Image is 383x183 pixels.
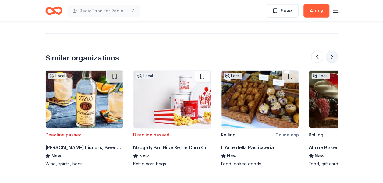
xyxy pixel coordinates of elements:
[133,131,169,139] div: Deadline passed
[139,152,149,160] span: New
[227,152,237,160] span: New
[133,70,211,167] a: Image for Naughty But Nice Kettle Corn Co.LocalDeadline passedNaughty But Nice Kettle Corn Co.New...
[133,144,209,151] div: Naughty But Nice Kettle Corn Co.
[281,7,292,15] span: Save
[133,161,211,167] div: Kettle corn bags
[80,7,128,15] span: RadioThon for Radio Boise
[311,73,330,79] div: Local
[67,5,140,17] button: RadioThon for Radio Boise
[45,4,62,18] a: Home
[133,71,211,128] img: Image for Naughty But Nice Kettle Corn Co.
[221,161,299,167] div: Food, baked goods
[51,152,61,160] span: New
[275,131,299,139] div: Online app
[221,70,299,167] a: Image for L'Arte della PasticceriaLocalRollingOnline appL'Arte della PasticceriaNewFood, baked goods
[224,73,242,79] div: Local
[221,144,274,151] div: L'Arte della Pasticceria
[221,131,236,139] div: Rolling
[45,161,123,167] div: Wine, spirits, beer
[221,71,299,128] img: Image for L'Arte della Pasticceria
[45,53,119,63] div: Similar organizations
[46,71,123,128] img: Image for Sandy's Liquors, Beer and Wine
[315,152,324,160] span: New
[266,4,299,18] button: Save
[45,144,123,151] div: [PERSON_NAME] Liquors, Beer and Wine
[48,73,66,79] div: Local
[45,70,123,167] a: Image for Sandy's Liquors, Beer and WineLocalDeadline passed[PERSON_NAME] Liquors, Beer and WineN...
[303,4,329,18] button: Apply
[136,73,154,79] div: Local
[45,131,82,139] div: Deadline passed
[309,144,341,151] div: Alpine Bakery
[309,131,323,139] div: Rolling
